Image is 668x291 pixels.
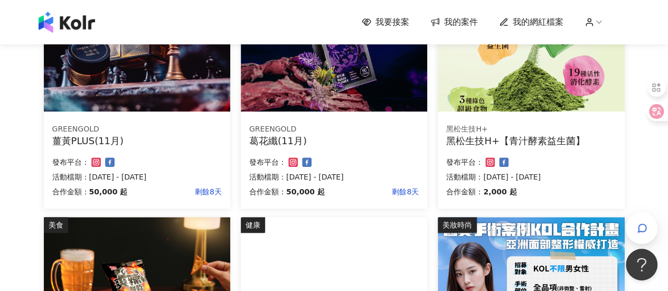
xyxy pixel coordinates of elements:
div: 黑松生技H+【青汁酵素益生菌】 [446,134,616,147]
p: 合作金額： [446,185,483,198]
p: 發布平台： [52,156,89,168]
div: 葛花纖(11月) [249,134,419,147]
p: 發布平台： [446,156,483,168]
iframe: Help Scout Beacon - Open [626,249,657,280]
div: 美妝時尚 [438,217,477,233]
a: 我的案件 [430,16,478,28]
p: 合作金額： [52,185,89,198]
a: 我的網紅檔案 [499,16,563,28]
div: 健康 [241,217,265,233]
p: 活動檔期：[DATE] - [DATE] [52,171,222,183]
span: 我的案件 [444,16,478,28]
span: 我要接案 [375,16,409,28]
a: 我要接案 [362,16,409,28]
p: 50,000 起 [286,185,325,198]
p: 發布平台： [249,156,286,168]
div: 美食 [44,217,68,233]
p: 剩餘8天 [325,185,419,198]
p: 50,000 起 [89,185,128,198]
span: 我的網紅檔案 [513,16,563,28]
div: GREENGOLD [249,124,419,135]
div: GREENGOLD [52,124,222,135]
p: 活動檔期：[DATE] - [DATE] [446,171,616,183]
p: 2,000 起 [483,185,516,198]
img: logo [39,12,95,33]
div: 薑黃PLUS(11月) [52,134,222,147]
div: 黑松生技H+ [446,124,616,135]
p: 剩餘8天 [127,185,221,198]
p: 活動檔期：[DATE] - [DATE] [249,171,419,183]
p: 合作金額： [249,185,286,198]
